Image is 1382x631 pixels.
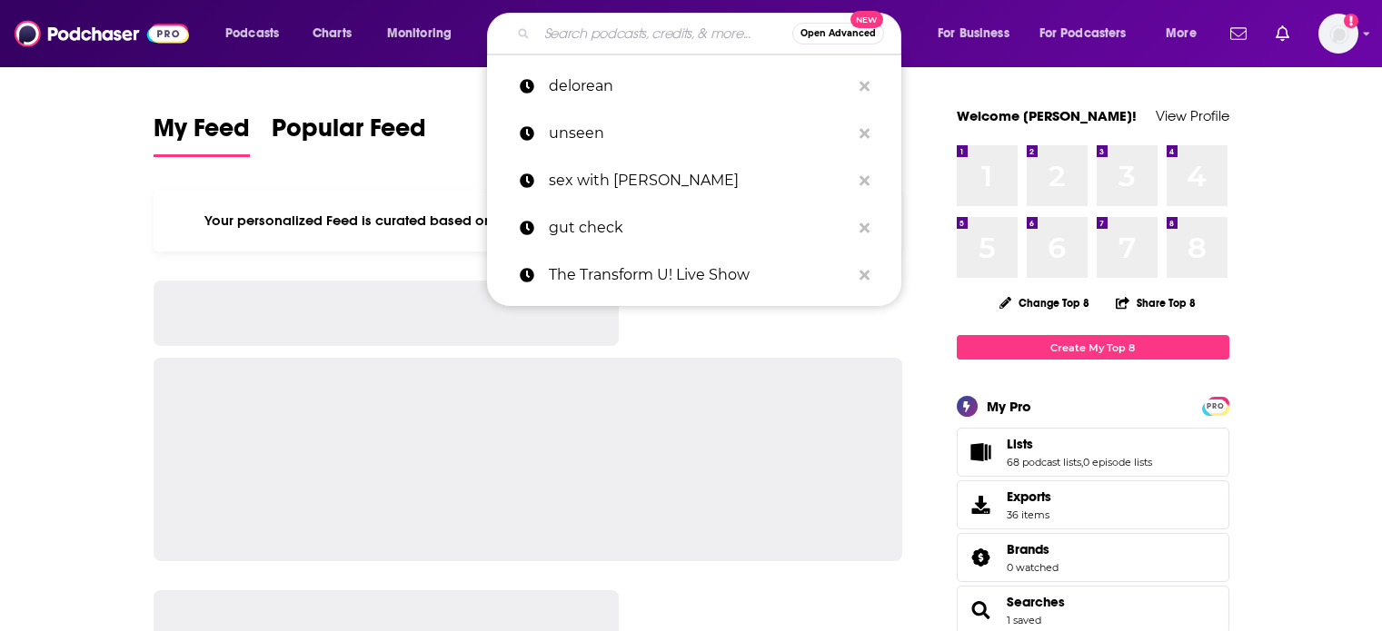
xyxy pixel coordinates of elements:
span: New [850,11,883,28]
input: Search podcasts, credits, & more... [537,19,792,48]
a: Create My Top 8 [957,335,1229,360]
a: sex with [PERSON_NAME] [487,157,901,204]
a: 0 watched [1007,561,1059,574]
button: Show profile menu [1318,14,1358,54]
span: More [1166,21,1197,46]
a: Searches [1007,594,1065,610]
span: 36 items [1007,508,1051,521]
p: sex with emily [549,157,850,204]
a: Lists [963,439,999,465]
span: Logged in as NickG [1318,14,1358,54]
div: My Pro [987,398,1031,415]
span: Open Advanced [800,29,876,38]
span: Lists [1007,436,1033,452]
a: Brands [1007,541,1059,557]
a: gut check [487,204,901,251]
a: Charts [301,19,363,48]
a: Popular Feed [272,113,426,157]
a: unseen [487,110,901,157]
button: open menu [213,19,303,48]
button: Share Top 8 [1115,285,1197,320]
span: , [1081,456,1083,468]
a: 1 saved [1007,614,1041,626]
span: Podcasts [225,21,279,46]
span: Popular Feed [272,113,426,154]
div: Search podcasts, credits, & more... [504,13,919,54]
span: Charts [313,21,352,46]
span: For Podcasters [1039,21,1127,46]
a: View Profile [1156,107,1229,124]
a: Lists [1007,436,1152,452]
span: Exports [963,492,999,518]
div: Your personalized Feed is curated based on the Podcasts, Creators, Users, and Lists that you Follow. [154,190,903,251]
button: open menu [374,19,475,48]
a: My Feed [154,113,250,157]
a: delorean [487,63,901,110]
span: Brands [1007,541,1049,557]
button: open menu [1153,19,1219,48]
span: Lists [957,428,1229,477]
a: Brands [963,545,999,570]
a: PRO [1205,399,1227,412]
p: unseen [549,110,850,157]
a: Exports [957,480,1229,529]
span: Exports [1007,488,1051,505]
button: Change Top 8 [989,291,1101,314]
svg: Add a profile image [1344,14,1358,28]
a: Show notifications dropdown [1268,18,1297,49]
span: For Business [938,21,1009,46]
button: Open AdvancedNew [792,23,884,44]
p: delorean [549,63,850,110]
a: 0 episode lists [1083,456,1152,468]
a: Searches [963,597,999,623]
a: Welcome [PERSON_NAME]! [957,107,1137,124]
span: Brands [957,533,1229,582]
button: open menu [925,19,1032,48]
span: PRO [1205,399,1227,413]
img: User Profile [1318,14,1358,54]
span: Monitoring [387,21,452,46]
span: My Feed [154,113,250,154]
button: open menu [1028,19,1153,48]
p: The Transform U! Live Show [549,251,850,299]
a: 68 podcast lists [1007,456,1081,468]
p: gut check [549,204,850,251]
img: Podchaser - Follow, Share and Rate Podcasts [15,16,189,51]
a: The Transform U! Live Show [487,251,901,299]
a: Show notifications dropdown [1223,18,1254,49]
